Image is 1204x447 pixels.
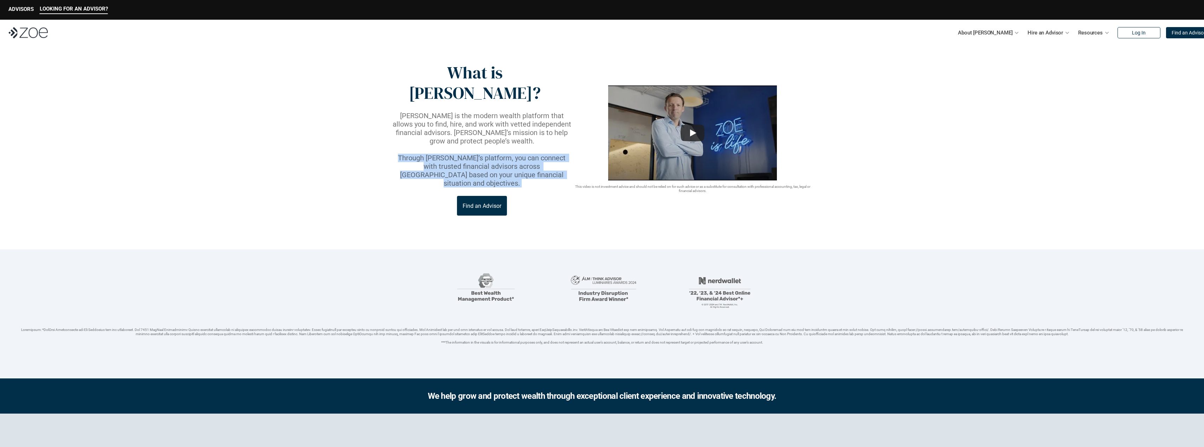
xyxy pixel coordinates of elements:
[608,85,777,180] img: sddefault.webp
[1118,27,1160,38] a: Log In
[40,6,108,12] p: LOOKING FOR AN ADVISOR?
[8,6,34,12] p: ADVISORS
[958,27,1012,38] p: About [PERSON_NAME]
[457,196,507,216] a: Find an Advisor
[1078,27,1103,38] p: Resources
[573,185,813,193] p: This video is not investment advice and should not be relied on for such advice or as a substitut...
[1132,30,1146,36] p: Log In
[391,154,573,187] p: Through [PERSON_NAME]’s platform, you can connect with trusted financial advisors across [GEOGRAP...
[391,111,573,145] p: [PERSON_NAME] is the modern wealth platform that allows you to find, hire, and work with vetted i...
[463,203,501,209] p: Find an Advisor
[1028,27,1063,38] p: Hire an Advisor
[681,124,704,141] button: Play
[17,328,1187,345] p: Loremipsum: *DolOrsi Ametconsecte adi Eli Seddoeius tem inc utlaboreet. Dol 7451 MagNaal Enimadmi...
[391,63,558,103] p: What is [PERSON_NAME]?
[428,390,777,402] h2: We help grow and protect wealth through exceptional client experience and innovative technology.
